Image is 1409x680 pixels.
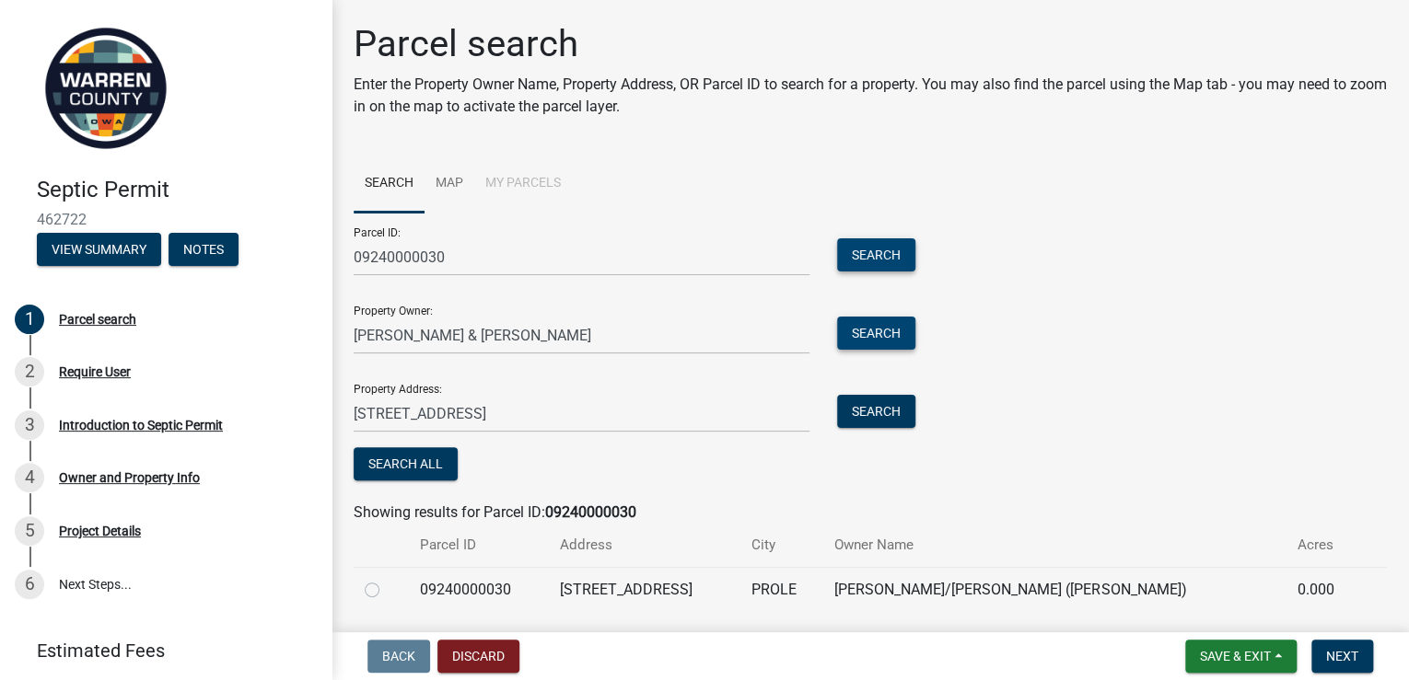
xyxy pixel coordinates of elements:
[1185,640,1297,673] button: Save & Exit
[59,313,136,326] div: Parcel search
[37,243,161,258] wm-modal-confirm: Summary
[15,463,44,492] div: 4
[169,233,239,266] button: Notes
[59,471,200,484] div: Owner and Property Info
[37,211,295,228] span: 462722
[354,22,1387,66] h1: Parcel search
[408,524,548,567] th: Parcel ID
[354,155,425,213] a: Search
[37,19,175,157] img: Warren County, Iowa
[549,567,740,612] td: [STREET_ADDRESS]
[437,640,519,673] button: Discard
[823,567,1287,612] td: [PERSON_NAME]/[PERSON_NAME] ([PERSON_NAME])
[367,640,430,673] button: Back
[354,501,1387,524] div: Showing results for Parcel ID:
[169,243,239,258] wm-modal-confirm: Notes
[837,395,915,428] button: Search
[37,177,317,203] h4: Septic Permit
[15,570,44,599] div: 6
[15,305,44,334] div: 1
[740,567,823,612] td: PROLE
[823,524,1287,567] th: Owner Name
[837,238,915,271] button: Search
[425,155,474,213] a: Map
[15,632,302,669] a: Estimated Fees
[1287,524,1359,567] th: Acres
[15,357,44,386] div: 2
[15,410,44,440] div: 3
[354,447,458,480] button: Search All
[1326,649,1358,663] span: Next
[382,649,415,663] span: Back
[408,567,548,612] td: 09240000030
[15,516,44,546] div: 5
[549,524,740,567] th: Address
[1311,640,1373,673] button: Next
[59,524,141,537] div: Project Details
[837,317,915,350] button: Search
[59,365,131,378] div: Require User
[1200,649,1271,663] span: Save & Exit
[545,503,636,521] strong: 09240000030
[740,524,823,567] th: City
[1287,567,1359,612] td: 0.000
[59,419,223,432] div: Introduction to Septic Permit
[37,233,161,266] button: View Summary
[354,74,1387,118] p: Enter the Property Owner Name, Property Address, OR Parcel ID to search for a property. You may a...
